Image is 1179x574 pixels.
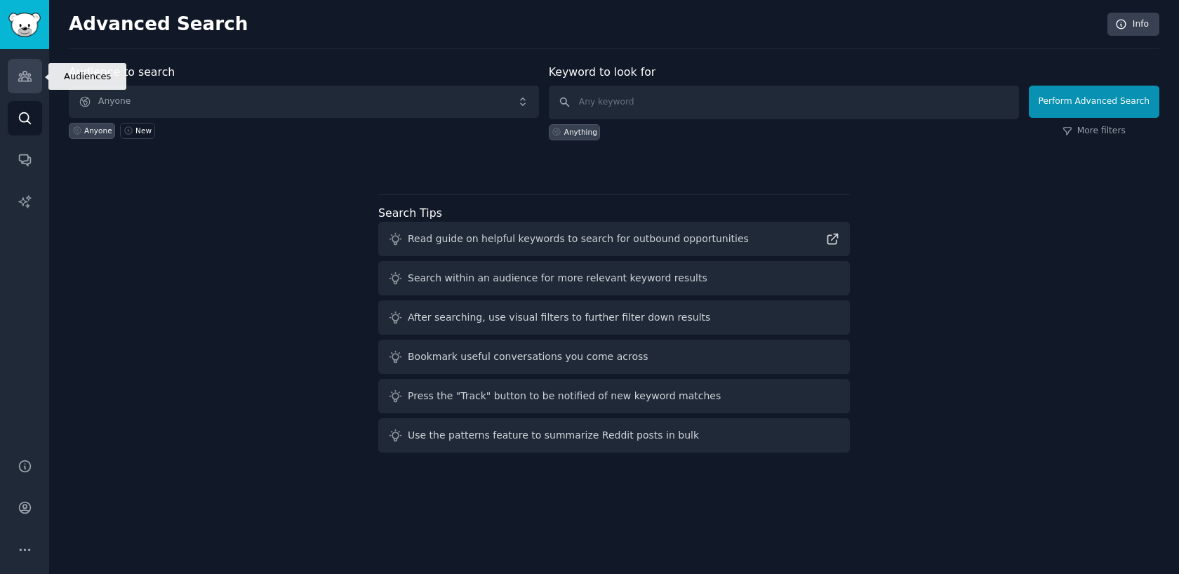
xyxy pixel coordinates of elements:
div: Read guide on helpful keywords to search for outbound opportunities [408,232,749,246]
div: Bookmark useful conversations you come across [408,349,648,364]
a: More filters [1063,125,1126,138]
div: Search within an audience for more relevant keyword results [408,271,707,286]
label: Search Tips [378,206,442,220]
div: Use the patterns feature to summarize Reddit posts in bulk [408,428,699,443]
label: Keyword to look for [549,65,656,79]
button: Perform Advanced Search [1029,86,1159,118]
img: GummySearch logo [8,13,41,37]
input: Any keyword [549,86,1019,119]
div: Anyone [84,126,112,135]
div: Press the "Track" button to be notified of new keyword matches [408,389,721,403]
h2: Advanced Search [69,13,1100,36]
div: Anything [564,127,597,137]
label: Audience to search [69,65,175,79]
div: After searching, use visual filters to further filter down results [408,310,710,325]
button: Anyone [69,86,539,118]
a: Info [1107,13,1159,36]
a: New [120,123,154,139]
div: New [135,126,152,135]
